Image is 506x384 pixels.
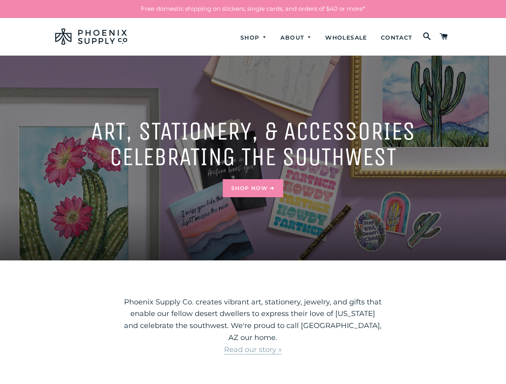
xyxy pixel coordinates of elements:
a: Shop Now ➔ [223,179,283,197]
p: Phoenix Supply Co. creates vibrant art, stationery, jewelry, and gifts that enable our fellow des... [123,296,383,356]
a: Contact [375,27,418,48]
a: About [274,27,318,48]
a: Read our story » [224,345,282,354]
h2: Art, Stationery, & accessories celebrating the southwest [55,118,451,170]
a: Wholesale [319,27,373,48]
img: Phoenix Supply Co. [55,28,127,45]
a: Shop [234,27,273,48]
